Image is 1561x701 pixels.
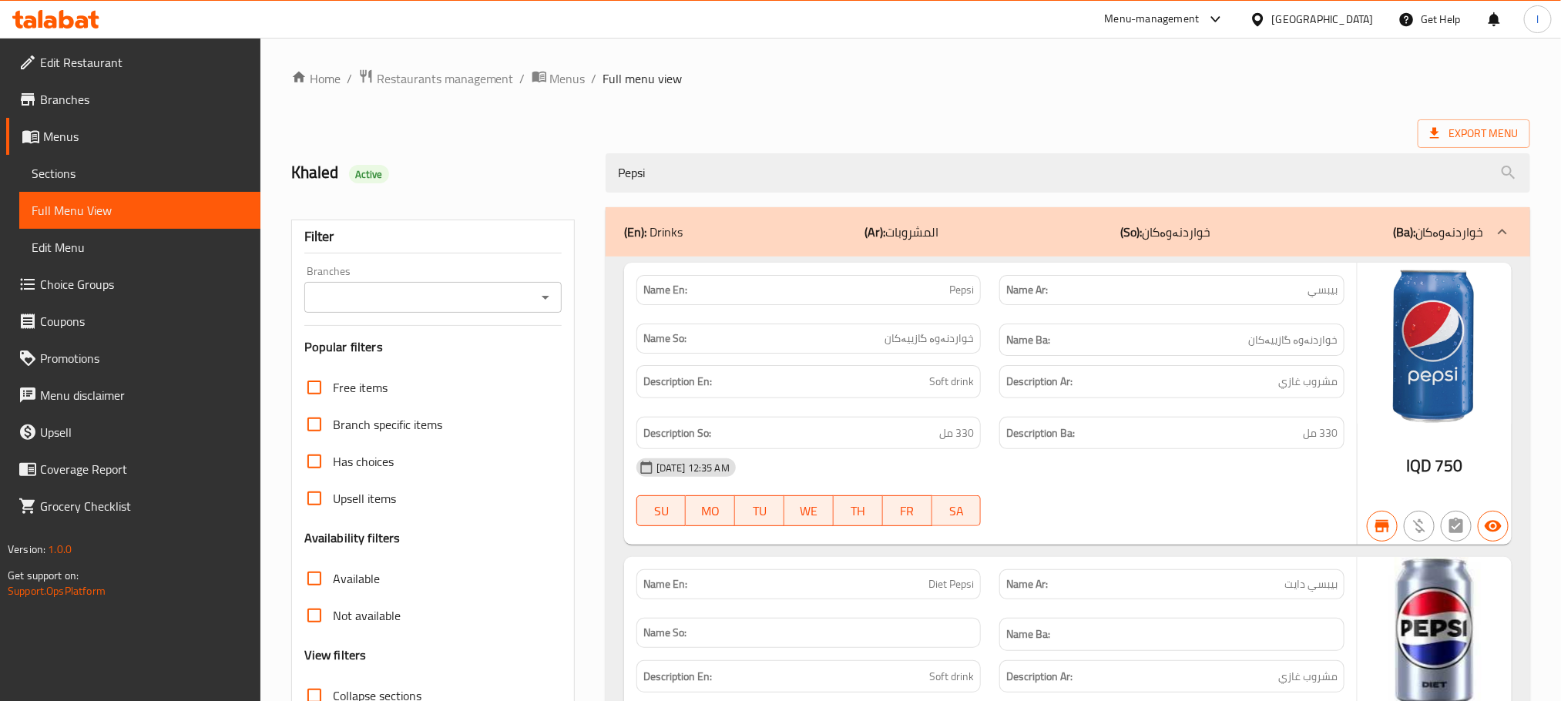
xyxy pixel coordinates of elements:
a: Support.OpsPlatform [8,581,106,601]
span: بيبسي دايت [1284,576,1338,592]
b: (Ar): [864,220,885,243]
input: search [606,153,1530,193]
div: Filter [304,220,562,253]
div: (En): Drinks(Ar):المشروبات(So):خواردنەوەکان(Ba):خواردنەوەکان [606,207,1530,257]
p: Drinks [624,223,683,241]
a: Restaurants management [358,69,514,89]
a: Choice Groups [6,266,260,303]
span: Full Menu View [32,201,248,220]
span: 330 مل [939,424,974,443]
button: FR [883,495,932,526]
a: Menus [532,69,586,89]
span: TH [840,500,877,522]
span: Available [333,569,380,588]
a: Menu disclaimer [6,377,260,414]
span: Menus [43,127,248,146]
a: Sections [19,155,260,192]
strong: Name Ar: [1006,282,1048,298]
strong: Name En: [643,282,687,298]
span: Export Menu [1430,124,1518,143]
span: Menu disclaimer [40,386,248,404]
b: (Ba): [1393,220,1415,243]
div: Menu-management [1105,10,1200,29]
strong: Name So: [643,625,687,641]
li: / [347,69,352,88]
a: Grocery Checklist [6,488,260,525]
a: Home [291,69,341,88]
span: 330 مل [1303,424,1338,443]
a: Full Menu View [19,192,260,229]
p: المشروبات [864,223,938,241]
h2: Khaled [291,161,587,184]
li: / [592,69,597,88]
span: Sections [32,164,248,183]
a: Edit Restaurant [6,44,260,81]
strong: Name Ba: [1006,625,1050,644]
h3: Popular filters [304,338,562,356]
a: Coverage Report [6,451,260,488]
span: Edit Menu [32,238,248,257]
a: Promotions [6,340,260,377]
span: Promotions [40,349,248,367]
span: l [1536,11,1539,28]
button: SA [932,495,982,526]
button: TH [834,495,883,526]
span: MO [692,500,729,522]
span: Grocery Checklist [40,497,248,515]
span: خواردنەوە گازییەکان [885,330,974,347]
img: %D8%A8%D9%8A%D8%A8%D8%B3%D9%8A638738266882792097.jpg [1358,263,1512,424]
button: TU [735,495,784,526]
a: Upsell [6,414,260,451]
span: Not available [333,606,401,625]
span: [DATE] 12:35 AM [650,461,736,475]
b: (En): [624,220,646,243]
span: Version: [8,539,45,559]
button: SU [636,495,687,526]
span: SA [938,500,975,522]
span: مشروب غازي [1278,667,1338,686]
strong: Name So: [643,330,687,347]
li: / [520,69,525,88]
span: Edit Restaurant [40,53,248,72]
strong: Description So: [643,424,711,443]
button: MO [686,495,735,526]
span: IQD [1406,451,1432,481]
strong: Name En: [643,576,687,592]
strong: Description En: [643,372,712,391]
strong: Description Ar: [1006,372,1073,391]
a: Menus [6,118,260,155]
span: Coverage Report [40,460,248,478]
h3: View filters [304,646,367,664]
button: WE [784,495,834,526]
button: Open [535,287,556,308]
span: Coupons [40,312,248,330]
strong: Description Ba: [1006,424,1075,443]
span: خواردنەوە گازییەکان [1248,330,1338,350]
h3: Availability filters [304,529,401,547]
p: خواردنەوەکان [1393,223,1484,241]
span: Free items [333,378,388,397]
span: FR [889,500,926,522]
button: Branch specific item [1367,511,1398,542]
span: WE [791,500,827,522]
span: 1.0.0 [48,539,72,559]
span: Soft drink [929,667,974,686]
span: 750 [1435,451,1462,481]
strong: Description En: [643,667,712,686]
span: Pepsi [949,282,974,298]
button: Not has choices [1441,511,1472,542]
p: خواردنەوەکان [1121,223,1211,241]
a: Edit Menu [19,229,260,266]
span: Upsell items [333,489,396,508]
span: Restaurants management [377,69,514,88]
span: TU [741,500,778,522]
strong: Name Ba: [1006,330,1050,350]
span: Export Menu [1418,119,1530,148]
span: Has choices [333,452,394,471]
span: SU [643,500,680,522]
span: Choice Groups [40,275,248,293]
strong: Description Ar: [1006,667,1073,686]
span: Full menu view [603,69,683,88]
span: Upsell [40,423,248,441]
div: [GEOGRAPHIC_DATA] [1272,11,1374,28]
